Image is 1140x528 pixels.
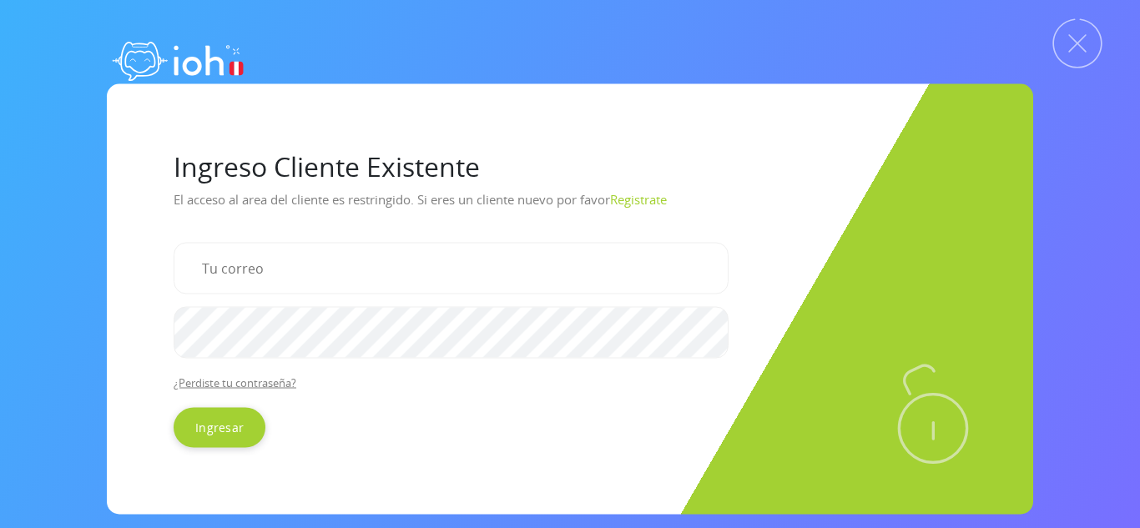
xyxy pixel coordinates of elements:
img: Cerrar [1052,18,1102,68]
input: Ingresar [174,407,265,447]
a: Registrate [610,190,667,207]
img: logo [107,25,249,92]
p: El acceso al area del cliente es restringido. Si eres un cliente nuevo por favor [174,185,966,229]
input: Tu correo [174,242,729,294]
h1: Ingreso Cliente Existente [174,150,966,182]
a: ¿Perdiste tu contraseña? [174,375,296,390]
